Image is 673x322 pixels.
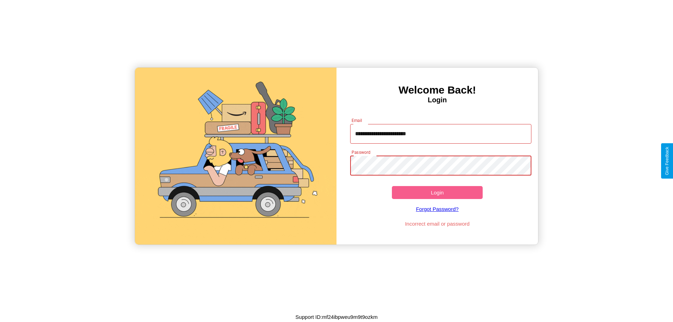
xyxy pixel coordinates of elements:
h4: Login [336,96,538,104]
p: Incorrect email or password [347,219,528,228]
div: Give Feedback [665,147,669,175]
img: gif [135,68,336,245]
p: Support ID: mf24ibpweu9m9t9ozkm [295,312,378,322]
h3: Welcome Back! [336,84,538,96]
a: Forgot Password? [347,199,528,219]
button: Login [392,186,483,199]
label: Password [352,149,370,155]
label: Email [352,117,362,123]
